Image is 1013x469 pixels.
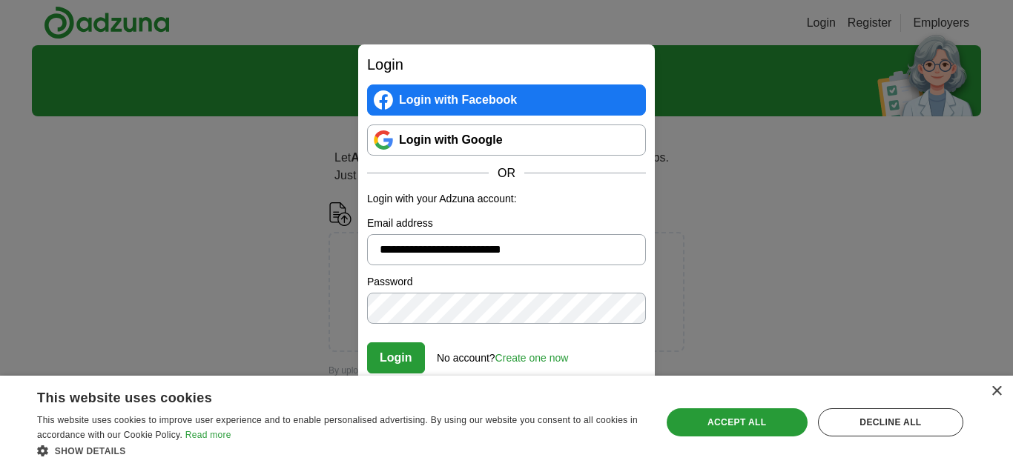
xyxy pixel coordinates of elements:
p: Login with your Adzuna account: [367,191,646,207]
div: Close [991,386,1002,397]
span: This website uses cookies to improve user experience and to enable personalised advertising. By u... [37,415,638,440]
label: Email address [367,216,646,231]
div: No account? [437,342,568,366]
span: OR [489,164,524,182]
button: Login [367,342,425,373]
div: Decline all [818,408,963,436]
a: Read more, opens a new window [185,430,231,440]
div: Accept all [667,408,808,436]
h2: Login [367,53,646,76]
label: Password [367,274,646,290]
a: Create one now [495,352,569,364]
a: Login with Google [367,124,646,156]
span: Show details [55,446,126,456]
div: This website uses cookies [37,385,605,407]
a: Login with Facebook [367,84,646,116]
div: Show details [37,443,642,458]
